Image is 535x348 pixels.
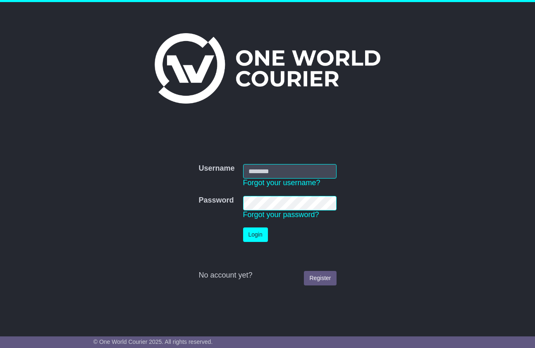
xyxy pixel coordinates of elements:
a: Register [304,271,336,285]
label: Password [198,196,234,205]
div: No account yet? [198,271,336,280]
a: Forgot your password? [243,210,319,219]
img: One World [155,33,380,104]
span: © One World Courier 2025. All rights reserved. [93,338,213,345]
a: Forgot your username? [243,179,320,187]
button: Login [243,227,268,242]
label: Username [198,164,234,173]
